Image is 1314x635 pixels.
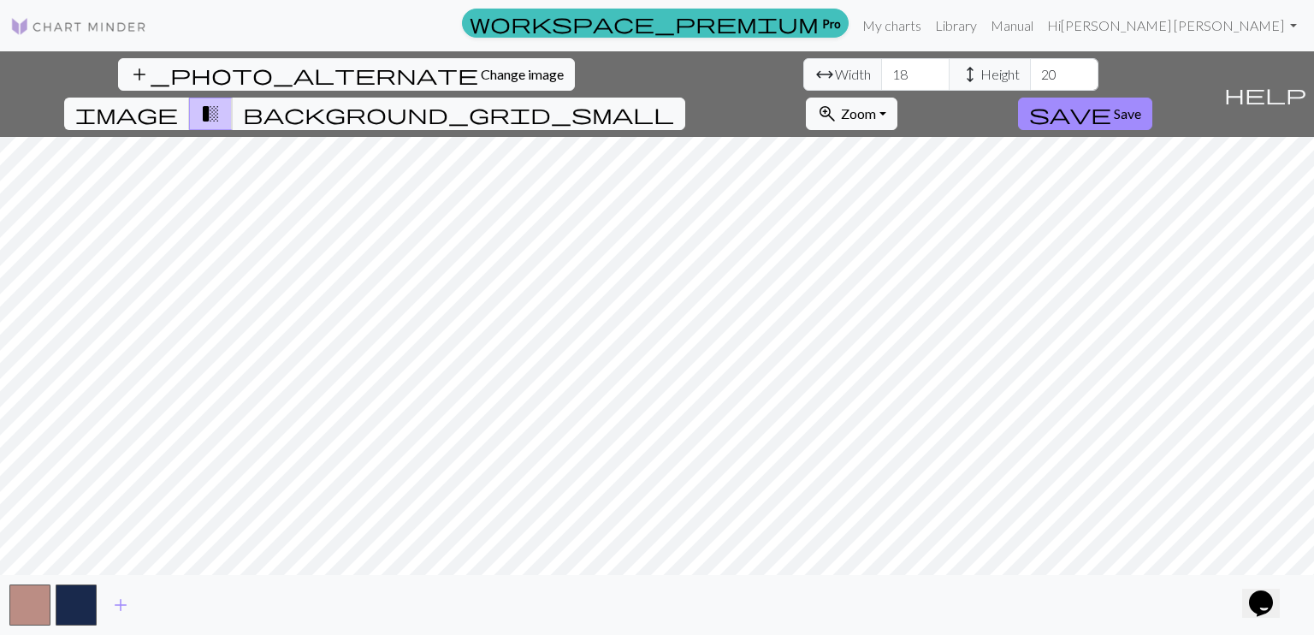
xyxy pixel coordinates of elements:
button: Add color [99,589,142,621]
span: Zoom [841,105,876,122]
a: Pro [462,9,849,38]
button: Zoom [806,98,897,130]
span: Change image [481,66,564,82]
img: Logo [10,16,147,37]
span: save [1029,102,1111,126]
button: Help [1216,51,1314,137]
span: height [960,62,980,86]
span: Height [980,64,1020,85]
span: add_photo_alternate [129,62,478,86]
span: help [1224,82,1306,106]
span: background_grid_small [243,102,674,126]
span: add [110,593,131,617]
span: Save [1114,105,1141,122]
span: arrow_range [814,62,835,86]
iframe: chat widget [1242,567,1297,618]
a: Manual [984,9,1040,43]
span: transition_fade [200,102,221,126]
button: Save [1018,98,1152,130]
span: zoom_in [817,102,838,126]
span: Width [835,64,871,85]
a: Library [928,9,984,43]
a: My charts [855,9,928,43]
button: Change image [118,58,575,91]
a: Hi[PERSON_NAME] [PERSON_NAME] [1040,9,1304,43]
span: workspace_premium [470,11,819,35]
span: image [75,102,178,126]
